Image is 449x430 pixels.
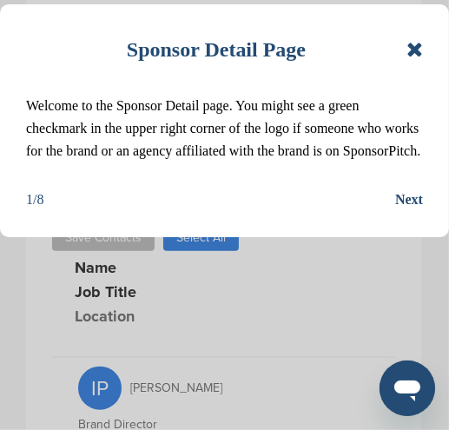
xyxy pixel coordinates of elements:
h1: Sponsor Detail Page [127,30,306,69]
iframe: Button to launch messaging window [380,361,435,416]
p: Welcome to the Sponsor Detail page. You might see a green checkmark in the upper right corner of ... [26,95,423,162]
button: Next [395,189,423,211]
div: 1/8 [26,189,43,211]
